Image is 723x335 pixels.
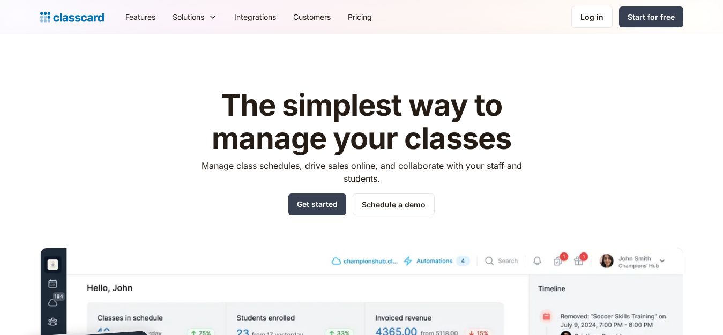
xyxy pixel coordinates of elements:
a: Get started [288,193,346,215]
h1: The simplest way to manage your classes [191,89,532,155]
a: Customers [285,5,339,29]
div: Solutions [173,11,204,23]
a: Integrations [226,5,285,29]
a: Log in [571,6,613,28]
p: Manage class schedules, drive sales online, and collaborate with your staff and students. [191,159,532,185]
div: Start for free [628,11,675,23]
a: Pricing [339,5,381,29]
div: Log in [580,11,603,23]
div: Solutions [164,5,226,29]
a: Features [117,5,164,29]
a: Start for free [619,6,683,27]
a: home [40,10,104,25]
a: Schedule a demo [353,193,435,215]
